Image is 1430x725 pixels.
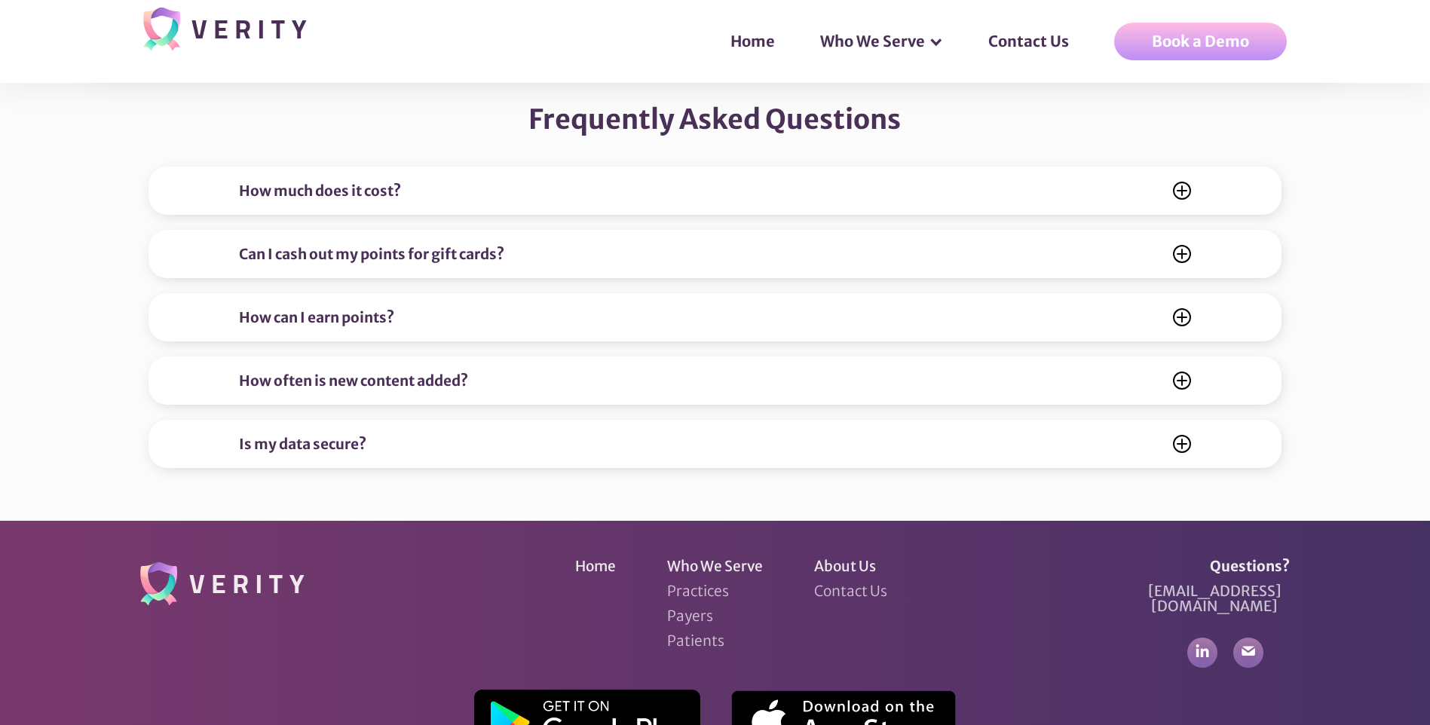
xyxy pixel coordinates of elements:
div: How can I earn points? [239,310,394,325]
a: Contact Us [814,583,887,598]
a: Contact Us [973,19,1099,64]
a: Payers [667,608,713,623]
a: Who We Serve [667,558,763,574]
a: Home [575,558,616,574]
div: Can I cash out my points for gift cards? [239,246,504,262]
div: Contact Us [958,4,1114,79]
div: How much does it cost? [239,183,401,198]
a: Book a Demo [1114,23,1287,60]
div: Questions? [1139,558,1290,574]
div: How often is new content added? [239,373,468,388]
div: Is my data secure? [239,436,366,451]
a: Home [715,19,805,64]
div: Who We Serve [805,19,958,64]
a: [EMAIL_ADDRESS][DOMAIN_NAME] [1139,583,1290,613]
a: Patients [667,633,724,648]
div: Frequently Asked Questions [528,72,901,167]
div: Who We Serve [820,34,925,49]
a: Practices [667,583,729,598]
a: About Us [814,558,876,574]
span: [EMAIL_ADDRESS][DOMAIN_NAME] [1148,582,1281,615]
div: Book a Demo [1152,32,1249,50]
